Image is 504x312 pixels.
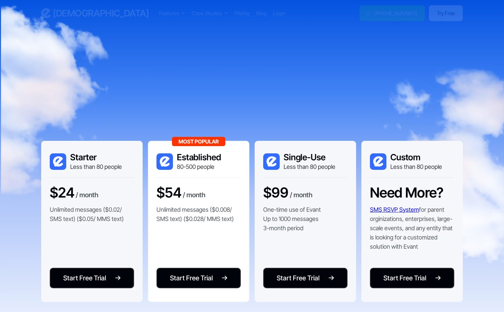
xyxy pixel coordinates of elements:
[359,5,425,21] a: [PHONE_NUMBER]
[76,190,98,201] div: / month
[172,137,225,146] div: Most Popular
[256,9,266,17] a: Blog
[156,205,241,224] p: Unlimited messages ($0.008/ SMS text) ($0.028/ MMS text)
[374,9,417,17] div: [PHONE_NUMBER]
[159,9,179,17] div: Features
[183,190,206,201] div: / month
[284,163,335,171] div: Less than 80 people
[390,163,442,171] div: Less than 80 people
[370,206,419,213] a: SMS RSVP System
[177,163,221,171] div: 80-500 people
[159,9,185,17] div: Features
[41,8,149,19] a: home
[63,273,106,283] div: Start Free Trial
[277,273,320,283] div: Start Free Trial
[235,9,250,17] a: Pricing
[50,268,134,288] a: Start Free Trial
[429,5,463,21] a: Try Free
[383,273,426,283] div: Start Free Trial
[156,268,241,288] a: Start Free Trial
[70,163,122,171] div: Less than 80 people
[192,9,222,17] div: Case Studies
[263,184,288,201] h3: $99
[170,273,213,283] div: Start Free Trial
[284,152,335,163] h3: Single-Use
[177,152,221,163] h3: Established
[263,205,321,233] p: One-time use of Evant Up to 1000 messages 3-month period
[273,9,286,17] a: Login
[263,268,348,288] a: Start Free Trial
[50,205,134,224] p: Unlimited messages ($0.02/ SMS text) ($0.05/ MMS text)
[370,184,443,201] h3: Need More?
[370,268,454,288] a: Start Free Trial
[290,190,313,201] div: / month
[370,205,454,251] p: for parent orginizations, enterprises, large-scale events, and any entity that is looking for a c...
[192,9,228,17] div: Case Studies
[53,8,149,19] h3: [DEMOGRAPHIC_DATA]
[156,184,181,201] h3: $54
[70,152,122,163] h3: Starter
[50,184,74,201] h3: $24
[390,152,442,163] h3: Custom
